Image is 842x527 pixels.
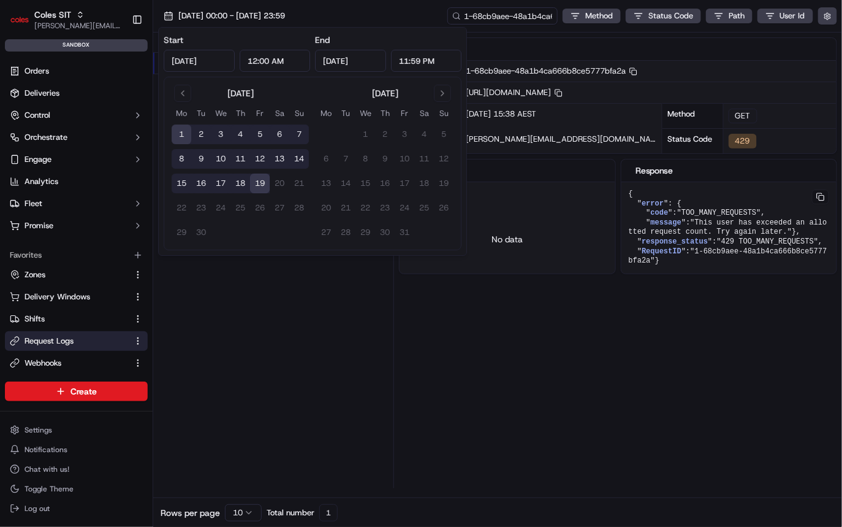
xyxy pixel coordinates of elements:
[116,178,197,190] span: API Documentation
[25,484,74,494] span: Toggle Theme
[5,331,148,351] button: Request Logs
[391,50,462,72] input: Time
[447,7,558,25] input: Type to search
[25,358,61,369] span: Webhooks
[25,220,53,231] span: Promise
[104,179,113,189] div: 💻
[25,178,94,190] span: Knowledge Base
[178,10,285,21] span: [DATE] 00:00 - [DATE] 23:59
[5,461,148,478] button: Chat with us!
[161,507,220,519] span: Rows per page
[5,5,127,34] button: Coles SITColes SIT[PERSON_NAME][EMAIL_ADDRESS][PERSON_NAME][DOMAIN_NAME]
[211,125,230,144] button: 3
[10,10,29,29] img: Coles SIT
[677,209,761,217] span: "TOO_MANY_REQUESTS"
[25,425,52,435] span: Settings
[316,107,336,120] th: Monday
[621,182,836,274] pre: { " ": { " ": , " ": }, " ": , " ": }
[10,291,128,302] a: Delivery Windows
[289,107,309,120] th: Sunday
[289,125,309,144] button: 7
[414,164,600,177] div: Request
[466,134,665,144] span: [PERSON_NAME][EMAIL_ADDRESS][DOMAIN_NAME]
[211,107,230,120] th: Wednesday
[319,504,338,521] div: 1
[25,154,51,165] span: Engage
[315,34,330,45] label: End
[706,9,753,23] button: Path
[5,421,148,439] button: Settings
[25,66,49,77] span: Orders
[34,9,71,21] span: Coles SIT
[25,464,69,474] span: Chat with us!
[70,385,97,398] span: Create
[164,50,235,72] input: Date
[434,107,453,120] th: Sunday
[642,247,681,256] span: RequestID
[208,121,223,136] button: Start new chat
[42,117,201,129] div: Start new chat
[414,107,434,120] th: Saturday
[25,291,90,302] span: Delivery Windows
[230,125,250,144] button: 4
[191,149,211,169] button: 9
[5,128,148,147] button: Orchestrate
[372,87,398,99] div: [DATE]
[191,125,211,144] button: 2
[270,107,289,120] th: Saturday
[25,445,67,455] span: Notifications
[662,128,724,153] div: Status Code
[395,107,414,120] th: Friday
[642,237,708,246] span: response_status
[12,179,22,189] div: 📗
[5,382,148,401] button: Create
[240,50,311,72] input: Time
[25,504,50,514] span: Log out
[250,125,270,144] button: 5
[629,247,827,266] span: "1-68cb9aee-48a1b4ca666b8ce5777bfa2a"
[174,85,191,102] button: Go to previous month
[230,174,250,193] button: 18
[250,149,270,169] button: 12
[636,164,822,177] div: Response
[211,174,230,193] button: 17
[230,149,250,169] button: 11
[780,10,805,21] span: User Id
[5,480,148,498] button: Toggle Theme
[5,194,148,213] button: Fleet
[32,79,221,92] input: Got a question? Start typing here...
[5,216,148,236] button: Promise
[651,209,669,217] span: code
[191,107,211,120] th: Tuesday
[757,9,813,23] button: User Id
[12,49,223,69] p: Welcome 👋
[5,83,148,103] a: Deliveries
[563,9,621,23] button: Method
[12,117,34,139] img: 1736555255976-a54dd68f-1ca7-489b-9aae-adbdc363a1c4
[414,43,822,55] div: Information
[172,107,191,120] th: Monday
[25,198,42,209] span: Fleet
[25,88,59,99] span: Deliveries
[267,507,314,518] span: Total number
[158,7,290,25] button: [DATE] 00:00 - [DATE] 23:59
[434,85,451,102] button: Go to next month
[5,150,148,169] button: Engage
[25,314,45,325] span: Shifts
[5,61,148,81] a: Orders
[25,269,45,280] span: Zones
[642,199,664,208] span: error
[5,287,148,307] button: Delivery Windows
[12,12,37,37] img: Nash
[164,34,183,45] label: Start
[492,233,523,245] p: No data
[25,132,67,143] span: Orchestrate
[717,237,819,246] span: "429 TOO_MANY_REQUESTS"
[651,218,681,227] span: message
[5,441,148,458] button: Notifications
[5,500,148,517] button: Log out
[172,174,191,193] button: 15
[10,358,128,369] a: Webhooks
[5,353,148,373] button: Webhooks
[5,172,148,191] a: Analytics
